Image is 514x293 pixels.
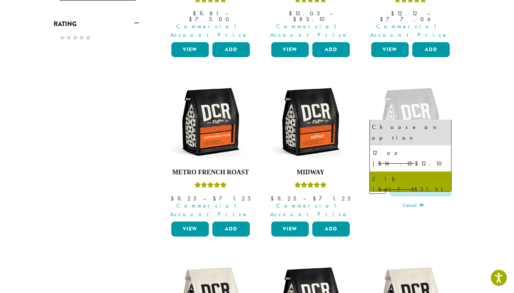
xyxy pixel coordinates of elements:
button: Add [212,42,250,57]
button: Add [212,222,250,237]
span: $ [313,195,319,202]
h4: Metro French Roast [170,169,252,177]
span: ★ [79,33,85,43]
a: MidwayRated 5.00 out of 5 Commercial Account Price [269,81,352,219]
div: Rating [54,30,139,46]
span: $ [293,15,299,23]
span: – [203,195,206,202]
span: ★ [85,33,91,43]
bdi: 11.25 [271,195,296,202]
span: $ [289,10,295,17]
span: Commercial Account Price [267,22,352,39]
span: $ [380,15,386,23]
span: $ [213,195,219,202]
bdi: 75.00 [189,15,232,23]
bdi: 13.03 [289,10,323,17]
button: Add to cart [389,180,452,196]
span: $ [193,10,199,17]
bdi: 71.25 [313,195,351,202]
button: Add [312,222,350,237]
button: Add [412,42,450,57]
div: 2 lb | $31.31 [372,174,449,195]
bdi: 83.10 [293,15,328,23]
bdi: 11.81 [193,10,218,17]
span: – [225,10,228,17]
img: DCR-12oz-Metro-French-Roast-Stock-scaled.png [170,81,252,163]
span: – [303,195,306,202]
div: Rated 5.00 out of 5 [195,181,227,192]
span: – [329,10,332,17]
span: $ [189,15,195,23]
span: ★ [66,33,72,43]
a: View [271,42,309,57]
img: DCR-12oz-Midway-Stock-scaled.png [269,81,352,163]
a: Rated 5.00 out of 5 [369,81,452,242]
span: ★ [59,33,66,43]
span: $ [391,10,397,17]
span: $ [271,195,277,202]
button: Add [312,42,350,57]
li: Choose an option [370,120,451,145]
span: – [427,10,430,17]
span: $ [171,195,177,202]
span: Commercial Account Price [367,22,452,39]
a: Cancel [403,201,424,211]
del: $41.75 [378,186,414,193]
bdi: 71.25 [213,195,251,202]
div: 12 oz | $12.10 [372,148,449,169]
a: Rating [54,18,139,30]
a: View [171,222,209,237]
span: Commercial Account Price [167,22,252,39]
a: Metro French RoastRated 5.00 out of 5 Commercial Account Price [170,81,252,219]
input: Product quantity [369,180,386,194]
bdi: 12.12 [391,10,420,17]
span: ★ [72,33,79,43]
a: View [171,42,209,57]
h4: Midway [269,169,352,177]
bdi: 77.06 [380,15,441,23]
a: View [371,42,409,57]
span: Commercial Account Price [167,202,252,219]
del: $16.13 [378,160,415,167]
span: Commercial Account Price [267,202,352,219]
a: View [271,222,309,237]
bdi: 11.25 [171,195,196,202]
div: Rated 5.00 out of 5 [294,181,327,192]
